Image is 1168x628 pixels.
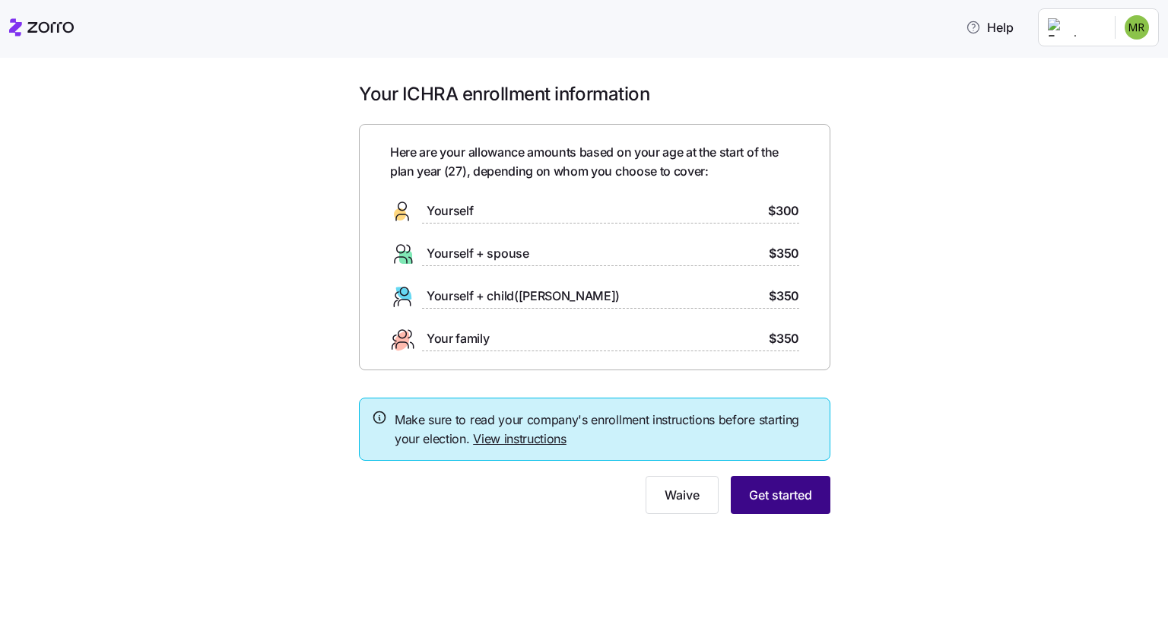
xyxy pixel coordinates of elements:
span: Make sure to read your company's enrollment instructions before starting your election. [395,411,817,449]
span: $300 [768,201,799,220]
h1: Your ICHRA enrollment information [359,82,830,106]
img: d8fe7b61dd3af4c52a7012ead2deff6b [1125,15,1149,40]
span: Here are your allowance amounts based on your age at the start of the plan year ( 27 ), depending... [390,143,799,181]
span: Yourself [427,201,473,220]
span: Yourself + spouse [427,244,529,263]
span: Your family [427,329,489,348]
span: Waive [665,486,700,504]
img: Employer logo [1048,18,1103,36]
span: $350 [769,329,799,348]
span: Yourself + child([PERSON_NAME]) [427,287,620,306]
span: $350 [769,287,799,306]
button: Help [954,12,1026,43]
a: View instructions [473,431,567,446]
span: Help [966,18,1014,36]
button: Get started [731,476,830,514]
span: $350 [769,244,799,263]
button: Waive [646,476,719,514]
span: Get started [749,486,812,504]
